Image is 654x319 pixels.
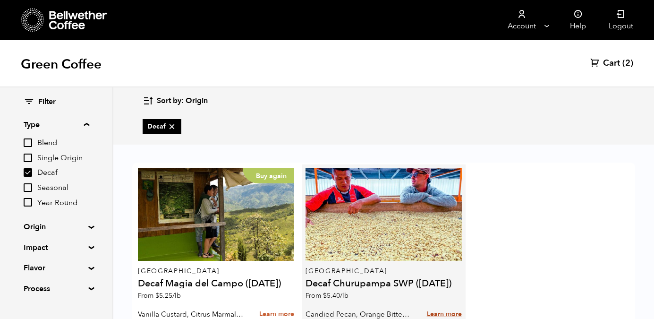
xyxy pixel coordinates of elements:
input: Seasonal [24,183,32,192]
span: Year Round [37,198,89,208]
span: Filter [38,97,56,107]
a: Cart (2) [590,58,633,69]
a: Buy again [138,168,294,261]
span: Decaf [37,168,89,178]
span: From [306,291,348,300]
span: Decaf [147,122,177,131]
span: /lb [172,291,181,300]
summary: Type [24,119,89,130]
summary: Impact [24,242,89,253]
button: Sort by: Origin [143,90,208,112]
span: (2) [622,58,633,69]
summary: Flavor [24,262,89,274]
span: Cart [603,58,620,69]
input: Blend [24,138,32,147]
p: [GEOGRAPHIC_DATA] [138,268,294,275]
span: Seasonal [37,183,89,193]
h4: Decaf Magia del Campo ([DATE]) [138,279,294,288]
summary: Origin [24,221,89,233]
span: Single Origin [37,153,89,164]
bdi: 5.25 [155,291,181,300]
p: [GEOGRAPHIC_DATA] [306,268,461,275]
h1: Green Coffee [21,56,102,73]
p: Buy again [243,168,294,183]
span: Sort by: Origin [157,96,208,106]
span: From [138,291,181,300]
span: $ [155,291,159,300]
input: Single Origin [24,154,32,162]
summary: Process [24,283,89,294]
h4: Decaf Churupampa SWP ([DATE]) [306,279,461,288]
span: $ [323,291,327,300]
input: Decaf [24,168,32,177]
span: Blend [37,138,89,148]
bdi: 5.40 [323,291,348,300]
span: /lb [340,291,348,300]
input: Year Round [24,198,32,207]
